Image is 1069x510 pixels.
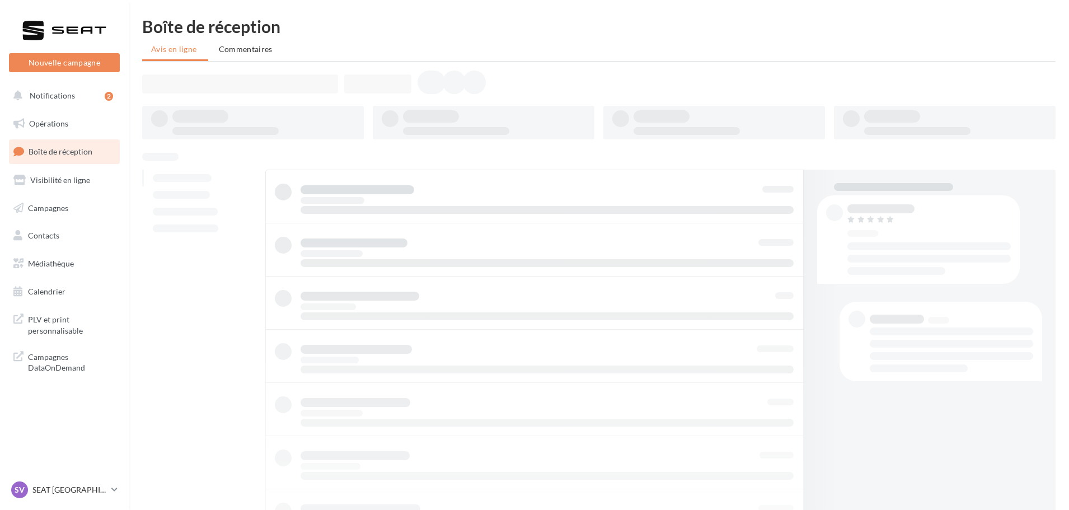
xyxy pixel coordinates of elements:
[7,307,122,340] a: PLV et print personnalisable
[28,203,68,212] span: Campagnes
[7,169,122,192] a: Visibilité en ligne
[7,345,122,378] a: Campagnes DataOnDemand
[9,479,120,500] a: SV SEAT [GEOGRAPHIC_DATA]
[7,112,122,135] a: Opérations
[29,147,92,156] span: Boîte de réception
[9,53,120,72] button: Nouvelle campagne
[28,259,74,268] span: Médiathèque
[32,484,107,495] p: SEAT [GEOGRAPHIC_DATA]
[7,139,122,163] a: Boîte de réception
[29,119,68,128] span: Opérations
[219,44,273,54] span: Commentaires
[142,18,1056,35] div: Boîte de réception
[7,84,118,107] button: Notifications 2
[28,312,115,336] span: PLV et print personnalisable
[28,287,65,296] span: Calendrier
[15,484,25,495] span: SV
[7,224,122,247] a: Contacts
[7,280,122,303] a: Calendrier
[28,231,59,240] span: Contacts
[30,175,90,185] span: Visibilité en ligne
[105,92,113,101] div: 2
[28,349,115,373] span: Campagnes DataOnDemand
[7,252,122,275] a: Médiathèque
[30,91,75,100] span: Notifications
[7,196,122,220] a: Campagnes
